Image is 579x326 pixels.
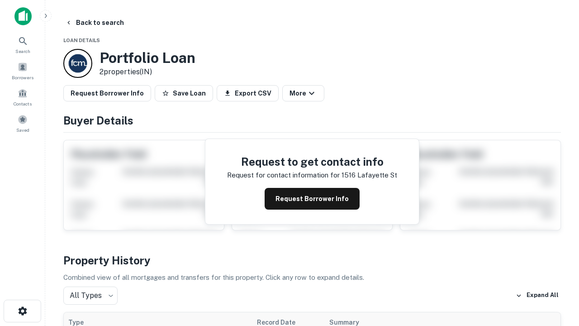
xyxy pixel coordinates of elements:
a: Search [3,32,43,57]
a: Saved [3,111,43,135]
a: Contacts [3,85,43,109]
span: Contacts [14,100,32,107]
button: Save Loan [155,85,213,101]
p: Combined view of all mortgages and transfers for this property. Click any row to expand details. [63,272,561,283]
p: 2 properties (IN) [100,67,195,77]
h4: Request to get contact info [227,153,397,170]
button: More [282,85,324,101]
h4: Buyer Details [63,112,561,129]
span: Loan Details [63,38,100,43]
button: Request Borrower Info [265,188,360,210]
p: 1516 lafayette st [342,170,397,181]
button: Export CSV [217,85,279,101]
a: Borrowers [3,58,43,83]
img: capitalize-icon.png [14,7,32,25]
p: Request for contact information for [227,170,340,181]
span: Borrowers [12,74,33,81]
h4: Property History [63,252,561,268]
span: Saved [16,126,29,134]
iframe: Chat Widget [534,254,579,297]
div: All Types [63,287,118,305]
button: Back to search [62,14,128,31]
button: Request Borrower Info [63,85,151,101]
h3: Portfolio Loan [100,49,195,67]
span: Search [15,48,30,55]
button: Expand All [513,289,561,302]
